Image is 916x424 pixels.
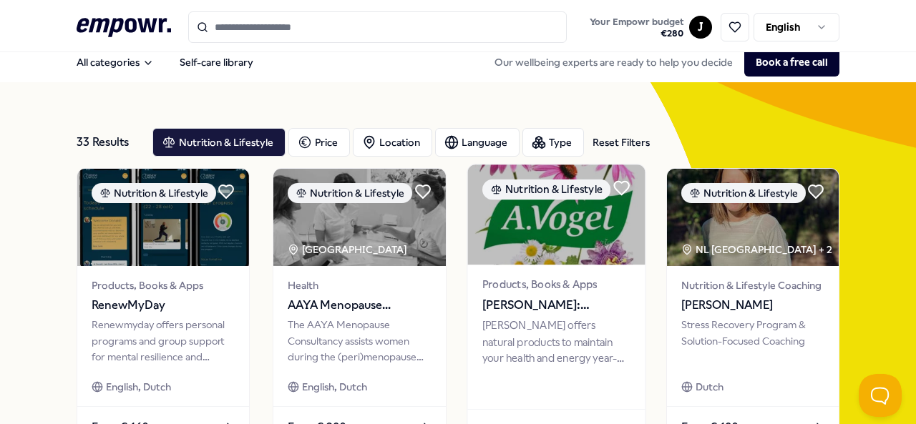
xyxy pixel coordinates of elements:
[483,48,839,77] div: Our wellbeing experts are ready to help you decide
[92,277,235,293] span: Products, Books & Apps
[681,296,825,315] span: [PERSON_NAME]
[106,379,171,395] span: English, Dutch
[482,296,630,315] span: [PERSON_NAME]: Supplementen
[188,11,567,43] input: Search for products, categories or subcategories
[467,164,645,265] img: package image
[168,48,265,77] a: Self-care library
[288,183,412,203] div: Nutrition & Lifestyle
[92,183,216,203] div: Nutrition & Lifestyle
[353,128,432,157] button: Location
[681,183,806,203] div: Nutrition & Lifestyle
[689,16,712,39] button: J
[696,379,723,395] span: Dutch
[65,48,165,77] button: All categories
[590,28,683,39] span: € 280
[859,374,902,417] iframe: Help Scout Beacon - Open
[593,134,650,150] div: Reset Filters
[522,128,584,157] button: Type
[288,242,409,257] div: [GEOGRAPHIC_DATA]
[587,14,686,42] button: Your Empowr budget€280
[288,128,350,157] button: Price
[584,12,689,42] a: Your Empowr budget€280
[273,169,446,266] img: package image
[590,16,683,28] span: Your Empowr budget
[288,296,432,315] span: AAYA Menopause Consultation Gynaecologist
[482,277,630,293] span: Products, Books & Apps
[152,128,286,157] button: Nutrition & Lifestyle
[77,169,250,266] img: package image
[288,277,432,293] span: Health
[667,169,839,266] img: package image
[482,317,630,367] div: [PERSON_NAME] offers natural products to maintain your health and energy year-round.
[92,317,235,365] div: Renewmyday offers personal programs and group support for mental resilience and vitality.
[681,317,825,365] div: Stress Recovery Program & Solution-Focused Coaching
[65,48,265,77] nav: Main
[302,379,367,395] span: English, Dutch
[92,296,235,315] span: RenewMyDay
[681,242,832,257] div: NL [GEOGRAPHIC_DATA] + 2
[77,128,141,157] div: 33 Results
[288,317,432,365] div: The AAYA Menopause Consultancy assists women during the (peri)menopause with tailored advice on h...
[681,277,825,293] span: Nutrition & Lifestyle Coaching
[435,128,520,157] button: Language
[744,48,839,77] button: Book a free call
[482,179,610,200] div: Nutrition & Lifestyle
